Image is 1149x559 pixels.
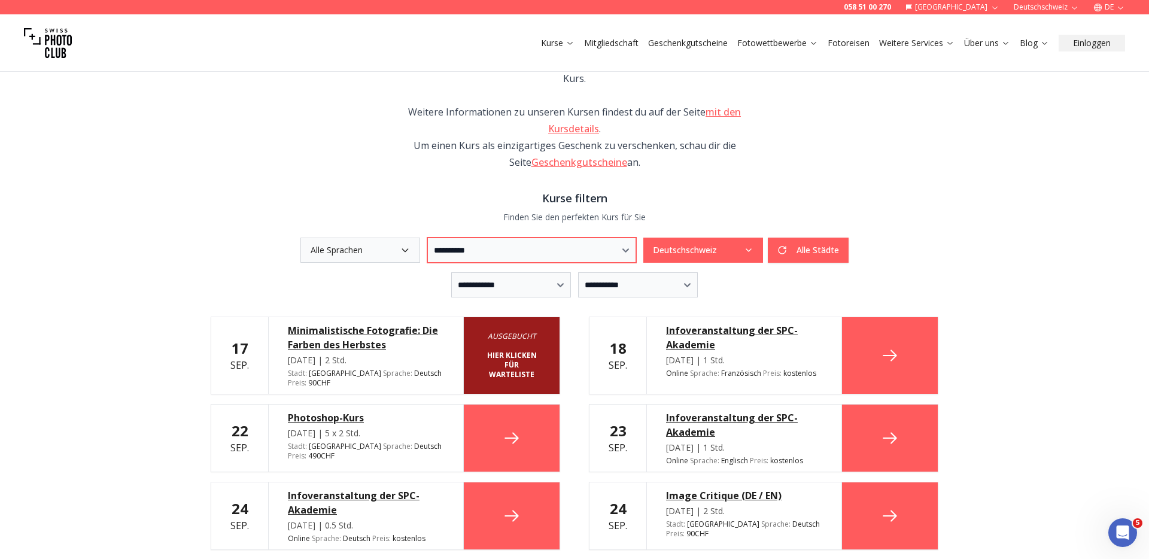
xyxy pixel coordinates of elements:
[288,323,444,352] a: Minimalistische Fotografie: Die Farben des Herbstes
[1015,35,1054,51] button: Blog
[823,35,874,51] button: Fotoreisen
[414,369,442,378] span: Deutsch
[750,455,768,466] span: Preis :
[372,533,391,543] span: Preis :
[761,519,791,529] span: Sprache :
[666,323,822,352] a: Infoveranstaltung der SPC-Akademie
[643,238,763,263] button: Deutschschweiz
[666,369,822,378] div: Online kostenlos
[536,35,579,51] button: Kurse
[643,35,732,51] button: Geschenkgutscheine
[792,519,820,529] span: Deutsch
[610,338,627,358] b: 18
[666,528,685,539] span: Preis :
[666,505,822,517] div: [DATE] | 2 Std.
[964,37,1010,49] a: Über uns
[232,338,248,358] b: 17
[666,354,822,366] div: [DATE] | 1 Std.
[721,369,761,378] span: Französisch
[288,534,444,543] div: Online kostenlos
[768,238,849,263] button: Alle Städte
[666,411,822,439] a: Infoveranstaltung der SPC-Akademie
[531,156,627,169] a: Geschenkgutscheine
[343,534,370,543] span: Deutsch
[288,441,307,451] span: Stadt :
[483,332,540,341] i: Ausgebucht
[721,456,748,466] span: Englisch
[383,441,412,451] span: Sprache :
[288,488,444,517] a: Infoveranstaltung der SPC-Akademie
[414,442,442,451] span: Deutsch
[732,35,823,51] button: Fotowettbewerbe
[828,37,870,49] a: Fotoreisen
[232,421,248,440] b: 22
[288,369,444,388] div: [GEOGRAPHIC_DATA] 90 CHF
[874,35,959,51] button: Weitere Services
[579,35,643,51] button: Mitgliedschaft
[1059,35,1125,51] button: Einloggen
[1133,518,1142,528] span: 5
[666,488,822,503] a: Image Critique (DE / EN)
[300,238,420,263] button: Alle Sprachen
[584,37,639,49] a: Mitgliedschaft
[541,37,574,49] a: Kurse
[763,368,782,378] span: Preis :
[230,421,249,455] div: Sep.
[648,37,728,49] a: Geschenkgutscheine
[690,455,719,466] span: Sprache :
[288,354,444,366] div: [DATE] | 2 Std.
[690,368,719,378] span: Sprache :
[288,427,444,439] div: [DATE] | 5 x 2 Std.
[288,451,306,461] span: Preis :
[288,442,444,461] div: [GEOGRAPHIC_DATA] 490 CHF
[483,351,540,379] b: Hier klicken für Warteliste
[666,519,822,539] div: [GEOGRAPHIC_DATA] 90 CHF
[609,421,627,455] div: Sep.
[666,519,685,529] span: Stadt :
[844,2,891,12] a: 058 51 00 270
[288,368,307,378] span: Stadt :
[1020,37,1049,49] a: Blog
[24,19,72,67] img: Swiss photo club
[232,499,248,518] b: 24
[609,339,627,372] div: Sep.
[464,317,560,394] a: Ausgebucht Hier klicken für Warteliste
[609,499,627,533] div: Sep.
[610,421,627,440] b: 23
[737,37,818,49] a: Fotowettbewerbe
[666,456,822,466] div: Online kostenlos
[288,519,444,531] div: [DATE] | 0.5 Std.
[211,190,938,206] h3: Kurse filtern
[959,35,1015,51] button: Über uns
[211,211,938,223] p: Finden Sie den perfekten Kurs für Sie
[402,104,747,171] div: Weitere Informationen zu unseren Kursen findest du auf der Seite . Um einen Kurs als einzigartige...
[666,442,822,454] div: [DATE] | 1 Std.
[288,411,444,425] a: Photoshop-Kurs
[312,533,341,543] span: Sprache :
[230,499,249,533] div: Sep.
[1108,518,1137,547] iframe: Intercom live chat
[610,499,627,518] b: 24
[383,368,412,378] span: Sprache :
[879,37,955,49] a: Weitere Services
[288,378,306,388] span: Preis :
[230,339,249,372] div: Sep.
